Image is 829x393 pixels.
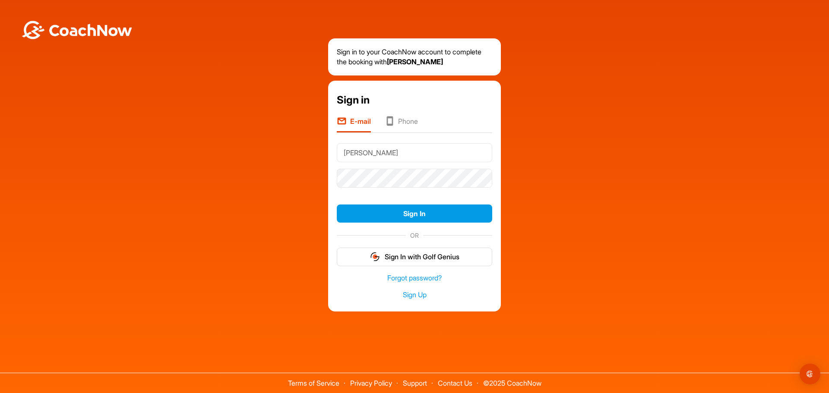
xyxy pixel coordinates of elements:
[406,231,423,240] span: OR
[438,379,472,387] a: Contact Us
[337,204,492,223] button: Sign In
[337,248,492,266] button: Sign In with Golf Genius
[21,21,133,39] img: BwLJSsUCoWCh5upNqxVrqldRgqLPVwmV24tXu5FoVAoFEpwwqQ3VIfuoInZCoVCoTD4vwADAC3ZFMkVEQFDAAAAAElFTkSuQmCC
[403,379,427,387] a: Support
[328,38,501,75] div: Sign in to your CoachNow account to complete the booking with
[479,373,546,387] span: © 2025 CoachNow
[387,57,443,66] strong: [PERSON_NAME]
[337,290,492,300] a: Sign Up
[337,116,371,132] li: E-mail
[385,116,418,132] li: Phone
[337,92,492,108] div: Sign in
[337,143,492,162] input: E-mail
[350,379,392,387] a: Privacy Policy
[370,252,380,262] img: gg_logo
[337,273,492,283] a: Forgot password?
[800,364,820,384] div: Open Intercom Messenger
[288,379,339,387] a: Terms of Service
